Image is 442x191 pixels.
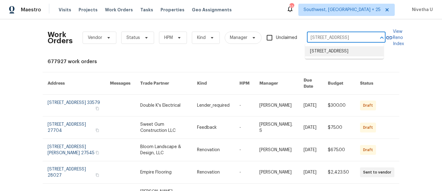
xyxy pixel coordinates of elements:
td: Renovation [192,161,235,184]
td: [PERSON_NAME]. S [254,117,299,139]
span: Vendor [88,35,102,41]
th: Manager [254,72,299,95]
div: 677927 work orders [48,59,394,65]
td: [PERSON_NAME] [254,161,299,184]
span: Nivetha U [409,7,433,13]
td: Double K's Electrical [135,95,192,117]
th: Messages [105,72,135,95]
a: View Reno Index [386,29,404,47]
span: Manager [230,35,247,41]
span: HPM [164,35,173,41]
input: Enter in an address [307,33,368,43]
td: Empire Flooring [135,161,192,184]
td: Renovation [192,139,235,161]
div: 514 [289,4,294,10]
th: Budget [323,72,355,95]
button: Copy Address [95,150,100,155]
span: Unclaimed [276,35,297,41]
span: Properties [161,7,184,13]
span: Tasks [140,8,153,12]
span: Projects [79,7,98,13]
button: Copy Address [95,128,100,133]
span: Work Orders [105,7,133,13]
th: HPM [235,72,254,95]
button: Close [378,33,386,42]
span: Geo Assignments [192,7,232,13]
th: Status [355,72,399,95]
td: Lender_required [192,95,235,117]
span: Kind [197,35,206,41]
span: Maestro [21,7,41,13]
td: [PERSON_NAME] [254,139,299,161]
td: Sweet Gum Construction LLC [135,117,192,139]
td: [PERSON_NAME] [254,95,299,117]
td: - [235,117,254,139]
li: [STREET_ADDRESS] [305,46,384,56]
th: Kind [192,72,235,95]
th: Address [43,72,105,95]
button: Copy Address [95,172,100,178]
span: Southwest, [GEOGRAPHIC_DATA] + 25 [304,7,381,13]
td: - [235,161,254,184]
th: Due Date [299,72,323,95]
td: - [235,139,254,161]
th: Trade Partner [135,72,192,95]
td: - [235,95,254,117]
span: Visits [59,7,71,13]
span: Status [126,35,140,41]
h2: Work Orders [48,32,73,44]
button: Copy Address [95,106,100,111]
td: Bloom Landscape & Design, LLC [135,139,192,161]
td: Feedback [192,117,235,139]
